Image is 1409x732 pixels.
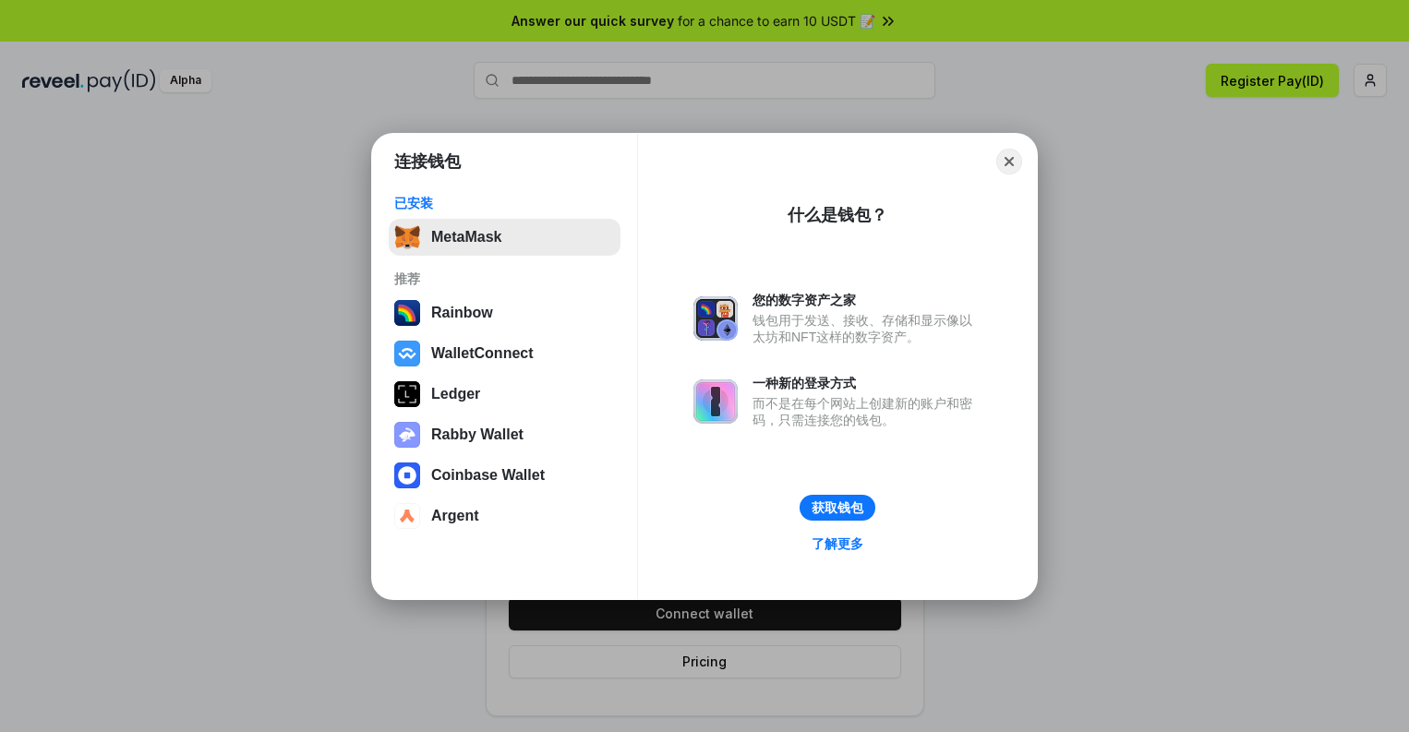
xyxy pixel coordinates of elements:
div: Rabby Wallet [431,426,524,443]
button: MetaMask [389,219,620,256]
div: Rainbow [431,305,493,321]
button: Rabby Wallet [389,416,620,453]
div: 一种新的登录方式 [753,375,981,391]
img: svg+xml,%3Csvg%20width%3D%2228%22%20height%3D%2228%22%20viewBox%3D%220%200%2028%2028%22%20fill%3D... [394,462,420,488]
img: svg+xml,%3Csvg%20xmlns%3D%22http%3A%2F%2Fwww.w3.org%2F2000%2Fsvg%22%20fill%3D%22none%22%20viewBox... [394,422,420,448]
button: Coinbase Wallet [389,457,620,494]
img: svg+xml,%3Csvg%20width%3D%2228%22%20height%3D%2228%22%20viewBox%3D%220%200%2028%2028%22%20fill%3D... [394,503,420,529]
div: 钱包用于发送、接收、存储和显示像以太坊和NFT这样的数字资产。 [753,312,981,345]
img: svg+xml,%3Csvg%20xmlns%3D%22http%3A%2F%2Fwww.w3.org%2F2000%2Fsvg%22%20fill%3D%22none%22%20viewBox... [693,379,738,424]
button: Rainbow [389,294,620,331]
button: Argent [389,498,620,534]
div: 了解更多 [812,535,863,552]
button: Close [996,149,1022,174]
img: svg+xml,%3Csvg%20xmlns%3D%22http%3A%2F%2Fwww.w3.org%2F2000%2Fsvg%22%20fill%3D%22none%22%20viewBox... [693,296,738,341]
h1: 连接钱包 [394,150,461,173]
div: Argent [431,508,479,524]
img: svg+xml,%3Csvg%20fill%3D%22none%22%20height%3D%2233%22%20viewBox%3D%220%200%2035%2033%22%20width%... [394,224,420,250]
div: 您的数字资产之家 [753,292,981,308]
a: 了解更多 [801,532,874,556]
div: 已安装 [394,195,615,211]
img: svg+xml,%3Csvg%20width%3D%22120%22%20height%3D%22120%22%20viewBox%3D%220%200%20120%20120%22%20fil... [394,300,420,326]
img: svg+xml,%3Csvg%20xmlns%3D%22http%3A%2F%2Fwww.w3.org%2F2000%2Fsvg%22%20width%3D%2228%22%20height%3... [394,381,420,407]
button: 获取钱包 [800,495,875,521]
div: 而不是在每个网站上创建新的账户和密码，只需连接您的钱包。 [753,395,981,428]
div: 推荐 [394,270,615,287]
div: MetaMask [431,229,501,246]
img: svg+xml,%3Csvg%20width%3D%2228%22%20height%3D%2228%22%20viewBox%3D%220%200%2028%2028%22%20fill%3D... [394,341,420,366]
div: 获取钱包 [812,499,863,516]
button: WalletConnect [389,335,620,372]
div: Coinbase Wallet [431,467,545,484]
div: Ledger [431,386,480,402]
button: Ledger [389,376,620,413]
div: 什么是钱包？ [788,204,887,226]
div: WalletConnect [431,345,534,362]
